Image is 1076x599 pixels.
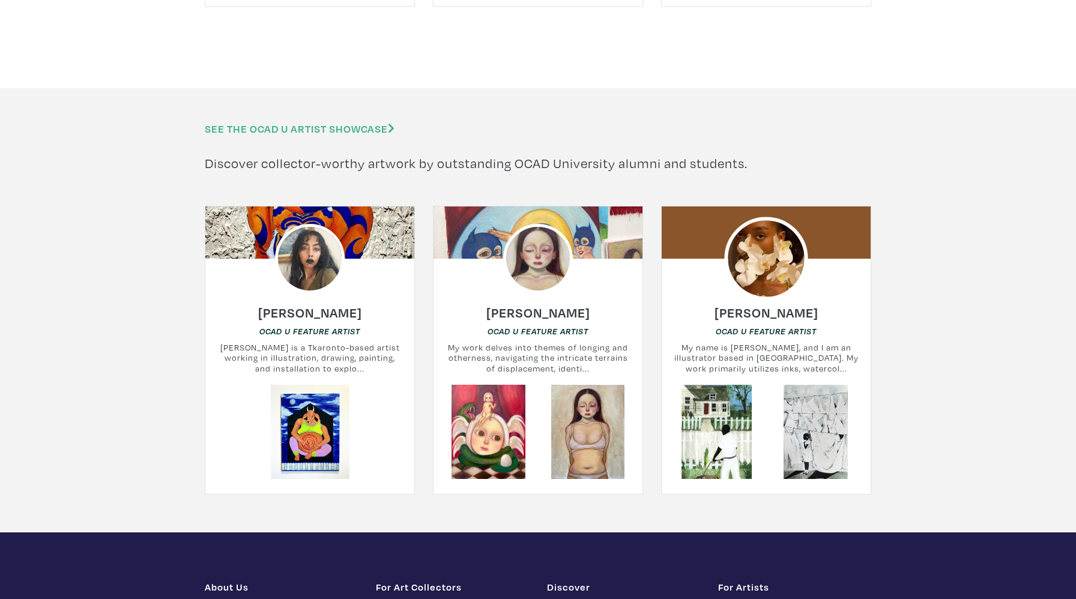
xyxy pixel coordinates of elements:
img: phpThumb.php [503,224,573,293]
em: OCAD U Feature Artist [716,327,817,336]
h6: [PERSON_NAME] [258,304,362,321]
a: [PERSON_NAME] [486,301,590,315]
small: [PERSON_NAME] is a Tkaronto-based artist working in illustration, drawing, painting, and installa... [205,342,414,374]
a: OCAD U Feature Artist [716,325,817,337]
h1: Discover [547,581,700,593]
h1: About Us [205,581,358,593]
em: OCAD U Feature Artist [488,327,588,336]
h1: For Art Collectors [376,581,529,593]
a: [PERSON_NAME] [258,301,362,315]
a: See the OCAD U Artist Showcase [205,122,394,136]
h1: For Artists [718,581,871,593]
em: OCAD U Feature Artist [259,327,360,336]
a: OCAD U Feature Artist [259,325,360,337]
img: phpThumb.php [275,224,345,293]
a: OCAD U Feature Artist [488,325,588,337]
small: My name is [PERSON_NAME], and I am an illustrator based in [GEOGRAPHIC_DATA]. My work primarily u... [662,342,871,374]
p: Discover collector-worthy artwork by outstanding OCAD University alumni and students. [205,153,871,173]
h6: [PERSON_NAME] [715,304,818,321]
h6: [PERSON_NAME] [486,304,590,321]
small: My work delves into themes of longing and otherness, navigating the intricate terrains of displac... [434,342,642,374]
a: [PERSON_NAME] [715,301,818,315]
img: phpThumb.php [724,217,808,300]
